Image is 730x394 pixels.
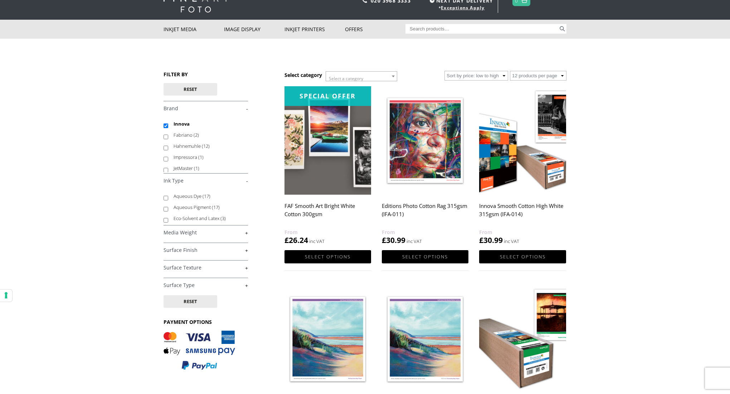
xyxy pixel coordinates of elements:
[164,173,248,188] h4: Ink Type
[212,204,220,210] span: (17)
[479,250,566,263] a: Select options for “Innova Smooth Cotton High White 315gsm (IFA-014)”
[174,130,241,141] label: Fabriano
[479,199,566,228] h2: Innova Smooth Cotton High White 315gsm (IFA-014)
[284,285,371,393] img: Editions Etching Cotton Rag 315gsm (IFA-022)
[164,264,248,271] a: +
[284,72,322,78] h3: Select category
[382,285,468,393] img: Editions Fabriano Printmaking Rag 310gsm (IFA-107)
[444,71,508,81] select: Shop order
[164,318,248,325] h3: PAYMENT OPTIONS
[382,199,468,228] h2: Editions Photo Cotton Rag 315gsm (IFA-011)
[164,278,248,292] h4: Surface Type
[479,86,566,195] img: Innova Smooth Cotton High White 315gsm (IFA-014)
[164,243,248,257] h4: Surface Finish
[194,165,199,171] span: (1)
[194,132,199,138] span: (2)
[382,86,468,195] img: Editions Photo Cotton Rag 315gsm (IFA-011)
[284,199,371,228] h2: FAF Smooth Art Bright White Cotton 300gsm
[164,331,235,370] img: PAYMENT OPTIONS
[284,235,289,245] span: £
[382,250,468,263] a: Select options for “Editions Photo Cotton Rag 315gsm (IFA-011)”
[174,141,241,152] label: Hahnemuhle
[164,83,217,96] button: Reset
[284,20,345,39] a: Inkjet Printers
[164,282,248,289] a: +
[202,143,210,149] span: (12)
[284,250,371,263] a: Select options for “FAF Smooth Art Bright White Cotton 300gsm”
[284,86,371,106] div: Special Offer
[174,118,241,130] label: Innova
[224,20,284,39] a: Image Display
[164,101,248,115] h4: Brand
[284,86,371,195] img: FAF Smooth Art Bright White Cotton 300gsm
[479,285,566,393] img: Innova Decor Velvet Art ES 300gsm (IFA-094)
[382,235,386,245] span: £
[164,20,224,39] a: Inkjet Media
[174,163,241,174] label: JetMaster
[479,86,566,245] a: Innova Smooth Cotton High White 315gsm (IFA-014) £30.99
[479,235,483,245] span: £
[164,225,248,239] h4: Media Weight
[329,76,363,82] span: Select a category
[284,235,308,245] bdi: 26.24
[382,235,405,245] bdi: 30.99
[164,260,248,274] h4: Surface Texture
[164,71,248,78] h3: FILTER BY
[345,20,405,39] a: Offers
[164,229,248,236] a: +
[164,295,217,308] button: Reset
[441,5,485,11] a: Exceptions Apply
[479,235,503,245] bdi: 30.99
[174,202,241,213] label: Aqueous Pigment
[203,193,210,199] span: (17)
[164,247,248,254] a: +
[164,105,248,112] a: -
[198,154,204,160] span: (1)
[174,213,241,224] label: Eco-Solvent and Latex
[284,86,371,245] a: Special OfferFAF Smooth Art Bright White Cotton 300gsm £26.24
[382,86,468,245] a: Editions Photo Cotton Rag 315gsm (IFA-011) £30.99
[164,177,248,184] a: -
[174,152,241,163] label: Impressora
[174,191,241,202] label: Aqueous Dye
[558,24,566,34] button: Search
[405,24,559,34] input: Search products…
[220,215,226,222] span: (3)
